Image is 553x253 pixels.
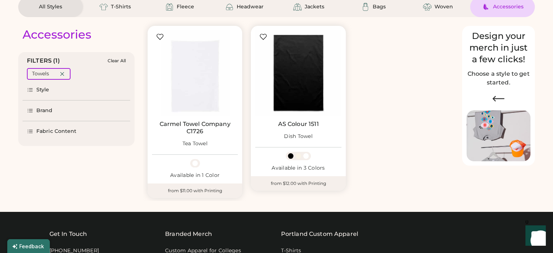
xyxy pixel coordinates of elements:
[466,30,530,65] div: Design your merch in just a few clicks!
[361,3,370,11] img: Bags Icon
[36,86,49,94] div: Style
[183,140,208,147] div: Tea Towel
[36,107,53,114] div: Brand
[255,30,341,116] img: AS Colour 1511 Dish Towel
[284,133,313,140] div: Dish Towel
[27,56,60,65] div: FILTERS (1)
[305,3,324,11] div: Jackets
[237,3,264,11] div: Headwear
[373,3,386,11] div: Bags
[281,230,358,238] a: Portland Custom Apparel
[152,120,238,135] a: Carmel Towel Company C1726
[481,3,490,11] img: Accessories Icon
[152,30,238,116] img: Carmel Towel Company C1726 Tea Towel
[466,110,530,162] img: Image of Lisa Congdon Eye Print on T-Shirt and Hat
[39,3,62,11] div: All Styles
[278,120,318,128] a: AS Colour 1511
[255,165,341,172] div: Available in 3 Colors
[108,58,126,63] div: Clear All
[49,230,87,238] div: Get In Touch
[177,3,194,11] div: Fleece
[518,220,550,252] iframe: Front Chat
[23,27,91,42] div: Accessories
[434,3,453,11] div: Woven
[165,230,212,238] div: Branded Merch
[148,183,242,198] div: from $11.00 with Printing
[36,128,76,135] div: Fabric Content
[466,70,530,87] h2: Choose a style to get started.
[423,3,432,11] img: Woven Icon
[251,176,345,191] div: from $12.00 with Printing
[99,3,108,11] img: T-Shirts Icon
[493,3,524,11] div: Accessories
[225,3,234,11] img: Headwear Icon
[165,3,174,11] img: Fleece Icon
[152,172,238,179] div: Available in 1 Color
[32,70,49,78] div: Towels
[293,3,302,11] img: Jackets Icon
[111,3,131,11] div: T-Shirts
